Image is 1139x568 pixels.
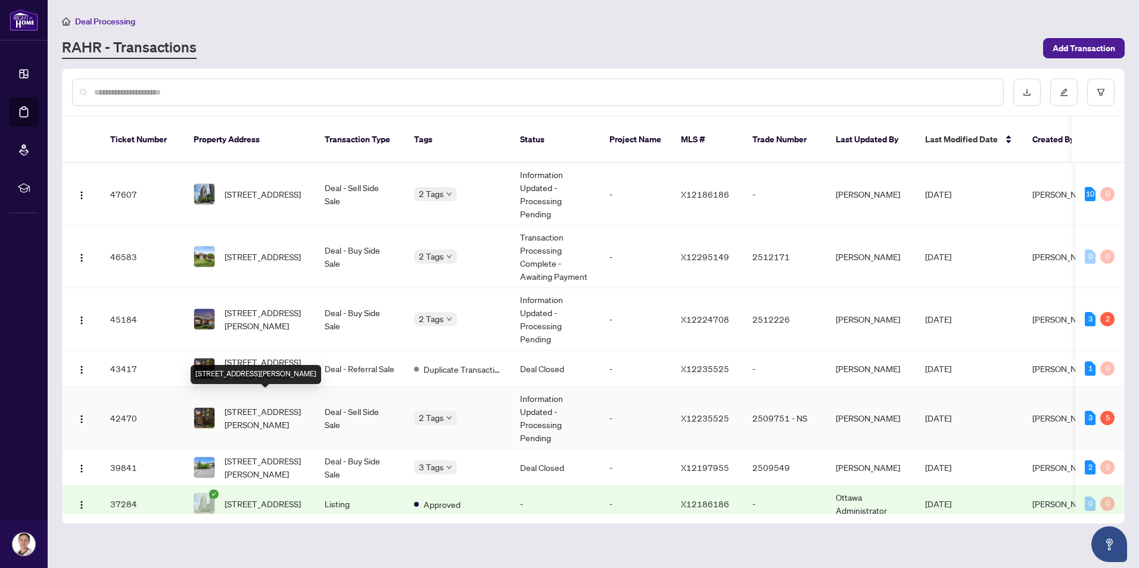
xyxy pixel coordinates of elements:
td: [PERSON_NAME] [826,226,916,288]
td: Deal Closed [511,450,600,486]
div: 0 [1085,497,1096,511]
span: [PERSON_NAME] [1032,189,1097,199]
span: [PERSON_NAME] [1032,413,1097,423]
span: [STREET_ADDRESS][PERSON_NAME] [225,306,306,332]
span: home [62,17,70,26]
th: Status [511,117,600,163]
th: Transaction Type [315,117,404,163]
span: [DATE] [925,251,951,262]
img: thumbnail-img [194,309,214,329]
span: 2 Tags [419,411,444,425]
div: 0 [1100,460,1115,475]
td: [PERSON_NAME] [826,351,916,387]
img: Logo [77,253,86,263]
span: X12235525 [681,413,729,423]
td: 2512226 [743,288,826,351]
span: [PERSON_NAME] [1032,251,1097,262]
span: [PERSON_NAME] [1032,363,1097,374]
button: Open asap [1091,526,1127,562]
img: Profile Icon [13,533,35,555]
a: RAHR - Transactions [62,38,197,59]
span: [STREET_ADDRESS] [225,250,301,263]
td: - [600,486,671,522]
span: [DATE] [925,498,951,509]
span: X12224708 [681,314,729,324]
img: thumbnail-img [194,494,214,514]
div: 5 [1100,411,1115,425]
div: 1 [1085,361,1096,376]
button: Logo [72,310,91,329]
button: Logo [72,247,91,266]
td: - [600,288,671,351]
span: down [446,191,452,197]
span: check-circle [209,489,219,499]
td: Transaction Processing Complete - Awaiting Payment [511,226,600,288]
span: [DATE] [925,363,951,374]
td: 42470 [101,387,184,450]
span: Approved [424,498,460,511]
td: 47607 [101,163,184,226]
td: - [600,163,671,226]
span: 2 Tags [419,187,444,201]
td: Deal - Buy Side Sale [315,226,404,288]
td: Deal Closed [511,351,600,387]
span: X12186186 [681,498,729,509]
img: Logo [77,365,86,374]
td: - [600,226,671,288]
div: 2 [1100,312,1115,326]
span: 2 Tags [419,249,444,263]
span: X12235525 [681,363,729,374]
span: X12186186 [681,189,729,199]
button: Logo [72,408,91,427]
span: 2 Tags [419,312,444,326]
th: MLS # [671,117,743,163]
span: down [446,254,452,260]
div: 0 [1100,187,1115,201]
td: [PERSON_NAME] [826,163,916,226]
td: - [511,486,600,522]
button: download [1013,79,1041,106]
span: [STREET_ADDRESS][PERSON_NAME] [225,355,306,382]
th: Project Name [600,117,671,163]
span: [PERSON_NAME] [1032,314,1097,324]
span: [PERSON_NAME] [1032,498,1097,509]
img: thumbnail-img [194,246,214,267]
td: Information Updated - Processing Pending [511,288,600,351]
td: Deal - Referral Sale [315,351,404,387]
span: [STREET_ADDRESS] [225,497,301,510]
th: Last Modified Date [916,117,1023,163]
img: Logo [77,414,86,424]
img: Logo [77,316,86,325]
button: Add Transaction [1043,38,1125,58]
div: 3 [1085,411,1096,425]
div: 0 [1085,249,1096,264]
div: [STREET_ADDRESS][PERSON_NAME] [191,365,321,384]
img: thumbnail-img [194,358,214,379]
td: Information Updated - Processing Pending [511,387,600,450]
th: Trade Number [743,117,826,163]
td: - [600,387,671,450]
img: thumbnail-img [194,408,214,428]
td: Deal - Sell Side Sale [315,387,404,450]
span: Add Transaction [1053,39,1115,58]
span: down [446,415,452,421]
td: Deal - Buy Side Sale [315,450,404,486]
span: [STREET_ADDRESS][PERSON_NAME] [225,454,306,480]
button: filter [1087,79,1115,106]
td: [PERSON_NAME] [826,288,916,351]
span: [DATE] [925,413,951,423]
button: edit [1050,79,1078,106]
td: 2512171 [743,226,826,288]
span: Duplicate Transaction [424,363,501,376]
td: 43417 [101,351,184,387]
td: 39841 [101,450,184,486]
td: 2509549 [743,450,826,486]
td: - [743,351,826,387]
button: Logo [72,185,91,204]
td: 45184 [101,288,184,351]
img: logo [10,9,38,31]
td: 37284 [101,486,184,522]
span: [STREET_ADDRESS][PERSON_NAME] [225,405,306,431]
td: Deal - Sell Side Sale [315,163,404,226]
td: [PERSON_NAME] [826,450,916,486]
